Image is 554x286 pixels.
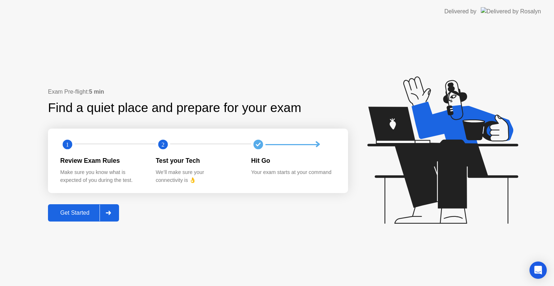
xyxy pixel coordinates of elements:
[444,7,476,16] div: Delivered by
[89,89,104,95] b: 5 min
[60,169,144,184] div: Make sure you know what is expected of you during the test.
[48,204,119,222] button: Get Started
[48,88,348,96] div: Exam Pre-flight:
[48,98,302,117] div: Find a quiet place and prepare for your exam
[529,262,547,279] div: Open Intercom Messenger
[251,169,335,176] div: Your exam starts at your command
[156,169,240,184] div: We’ll make sure your connectivity is 👌
[60,156,144,165] div: Review Exam Rules
[481,7,541,15] img: Delivered by Rosalyn
[251,156,335,165] div: Hit Go
[156,156,240,165] div: Test your Tech
[66,141,69,148] text: 1
[50,210,100,216] div: Get Started
[162,141,164,148] text: 2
